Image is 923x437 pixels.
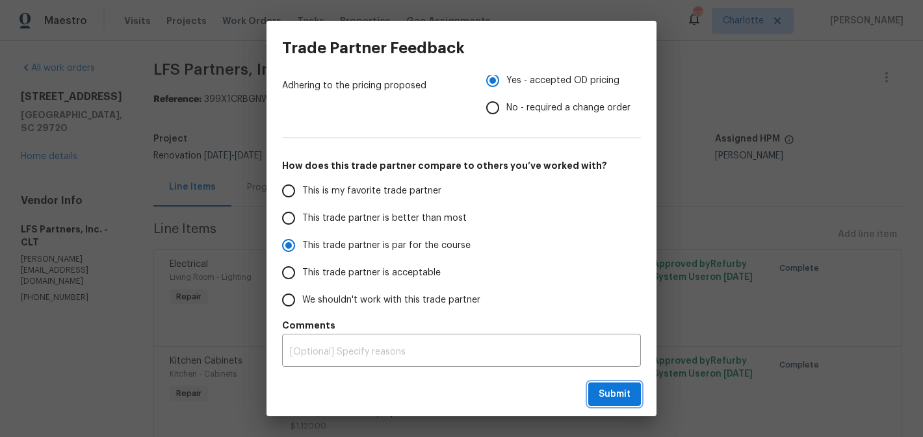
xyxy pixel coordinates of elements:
[302,239,471,253] span: This trade partner is par for the course
[302,212,467,225] span: This trade partner is better than most
[282,79,465,92] span: Adhering to the pricing proposed
[302,184,441,198] span: This is my favorite trade partner
[302,266,441,280] span: This trade partner is acceptable
[486,67,641,121] div: Pricing
[282,177,641,314] div: How does this trade partner compare to others you’ve worked with?
[282,39,465,57] h3: Trade Partner Feedback
[506,74,619,88] span: Yes - accepted OD pricing
[506,101,630,115] span: No - required a change order
[599,386,630,403] span: Submit
[282,319,641,332] h5: Comments
[302,293,480,307] span: We shouldn't work with this trade partner
[588,382,641,406] button: Submit
[282,159,641,172] h5: How does this trade partner compare to others you’ve worked with?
